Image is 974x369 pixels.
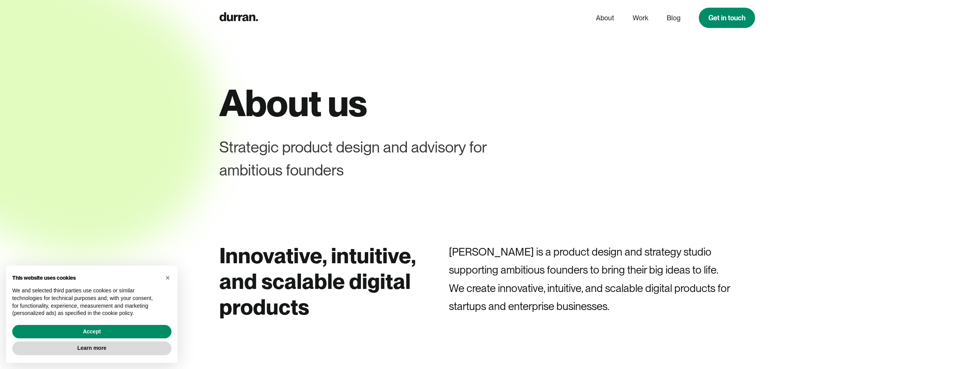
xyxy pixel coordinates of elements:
[699,8,755,28] a: Get in touch
[12,341,171,355] button: Learn more
[219,83,755,123] h1: About us
[162,272,174,284] button: Close this notice
[12,325,171,339] button: Accept
[449,243,755,316] p: [PERSON_NAME] is a product design and strategy studio supporting ambitious founders to bring thei...
[12,275,159,281] h2: This website uses cookies
[219,243,418,320] h3: Innovative, intuitive, and scalable digital products
[667,11,680,25] a: Blog
[219,10,258,25] a: home
[633,11,648,25] a: Work
[219,136,550,182] div: Strategic product design and advisory for ambitious founders
[596,11,614,25] a: About
[165,274,170,282] span: ×
[12,287,159,317] p: We and selected third parties use cookies or similar technologies for technical purposes and, wit...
